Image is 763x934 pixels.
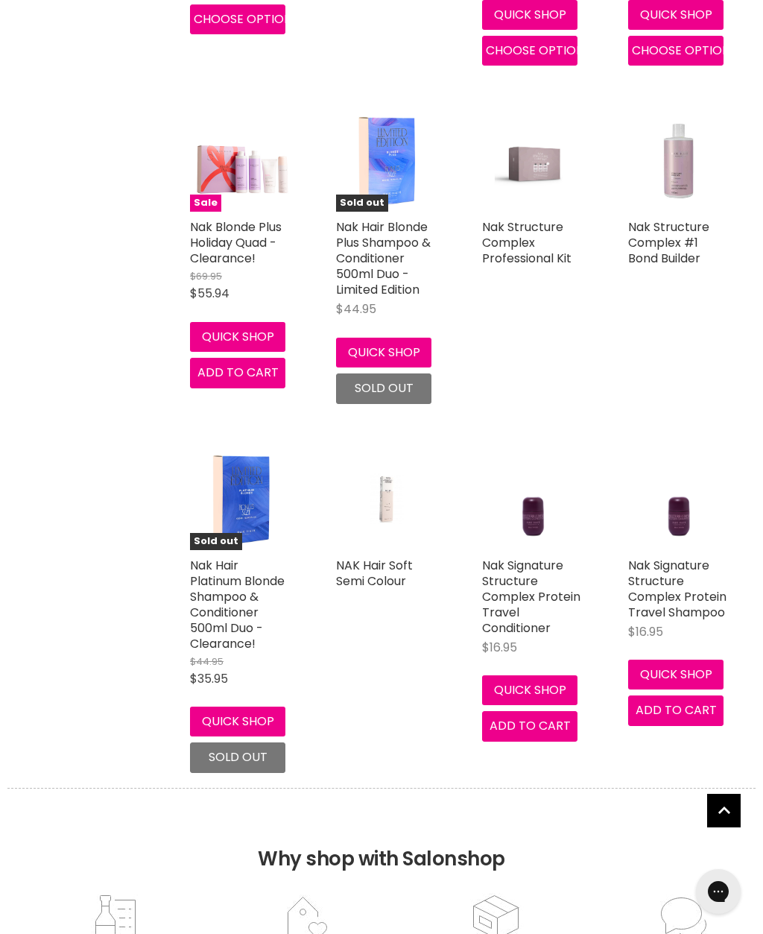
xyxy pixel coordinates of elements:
span: Sold out [190,533,242,550]
img: Nak Hair Platinum Blonde Shampoo & Conditioner 500ml Duo - Clearance! [207,449,274,550]
span: Sale [190,195,221,212]
button: Sold out [190,742,285,772]
a: Nak Hair Platinum Blonde Shampoo & Conditioner 500ml Duo - Clearance!Sold out [190,449,291,550]
button: Choose options [482,36,577,66]
a: Nak Signature Structure Complex Protein Travel Conditioner [482,449,583,550]
img: Nak Blonde Plus Holiday Quad - Clearance! [190,112,291,211]
span: Add to cart [490,717,571,734]
span: Sold out [355,379,414,397]
a: NAK Hair Soft Semi Colour [336,557,413,590]
span: $44.95 [336,300,376,318]
span: Choose options [632,42,737,59]
span: Back to top [707,794,741,833]
a: Nak Hair Blonde Plus Shampoo & Conditioner 500ml Duo - Limited EditionSold out [336,110,437,212]
button: Choose options [628,36,724,66]
span: $16.95 [482,639,517,656]
a: Nak Blonde Plus Holiday Quad - Clearance! [190,218,282,267]
span: Add to cart [197,364,279,381]
img: NAK Hair Soft Semi Colour [353,449,420,550]
a: NAK Hair Soft Semi Colour [336,449,437,550]
span: Choose options [194,10,299,28]
span: $44.95 [190,654,224,669]
img: Nak Structure Complex #1 Bond Builder [628,110,729,212]
span: $55.94 [190,285,229,302]
span: $69.95 [190,269,222,283]
button: Quick shop [190,322,285,352]
a: Nak Structure Complex #1 Bond Builder [628,218,709,267]
img: Nak Signature Structure Complex Protein Travel Shampoo [639,449,720,550]
a: Nak Signature Structure Complex Protein Travel Shampoo [628,449,729,550]
a: Nak Blonde Plus Holiday Quad - Clearance!Sale [190,110,291,212]
button: Quick shop [482,675,577,705]
a: Nak Structure Complex Professional Kit [482,218,572,267]
span: $16.95 [628,623,663,640]
a: Nak Structure Complex Professional Kit [482,110,583,212]
span: Sold out [336,195,388,212]
button: Sold out [336,373,431,403]
button: Add to cart [482,711,577,741]
button: Add to cart [628,695,724,725]
a: Nak Hair Platinum Blonde Shampoo & Conditioner 500ml Duo - Clearance! [190,557,285,652]
h2: Why shop with Salonshop [7,788,756,893]
a: Nak Signature Structure Complex Protein Travel Conditioner [482,557,580,637]
button: Quick shop [628,660,724,690]
button: Quick shop [336,338,431,367]
span: $35.95 [190,670,228,687]
a: Back to top [707,794,741,827]
a: Nak Signature Structure Complex Protein Travel Shampoo [628,557,726,621]
img: Nak Signature Structure Complex Protein Travel Conditioner [493,449,574,550]
span: Sold out [209,748,267,766]
button: Quick shop [190,707,285,736]
button: Choose options [190,4,285,34]
button: Add to cart [190,358,285,388]
span: Add to cart [636,701,717,719]
img: Nak Structure Complex Professional Kit [495,110,571,212]
a: Nak Hair Blonde Plus Shampoo & Conditioner 500ml Duo - Limited Edition [336,218,431,298]
img: Nak Hair Blonde Plus Shampoo & Conditioner 500ml Duo - Limited Edition [353,110,420,212]
span: Choose options [486,42,591,59]
iframe: Gorgias live chat messenger [688,864,748,919]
